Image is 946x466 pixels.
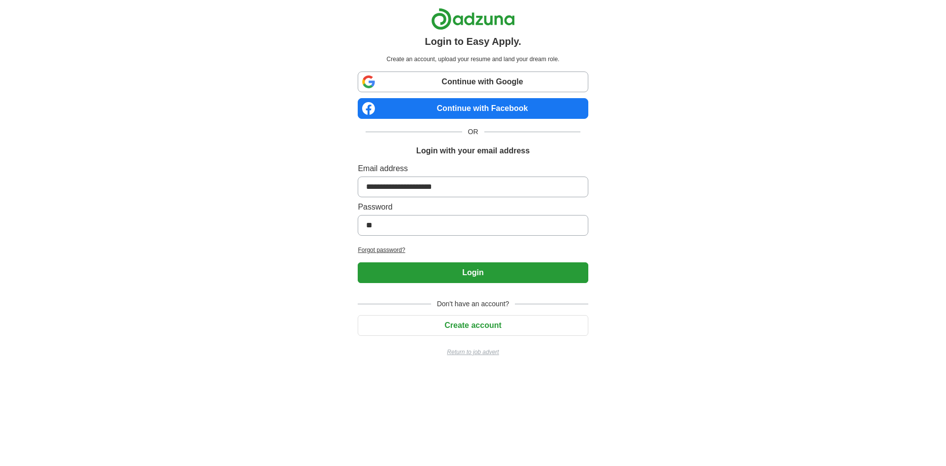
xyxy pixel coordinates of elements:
[358,262,588,283] button: Login
[431,299,515,309] span: Don't have an account?
[425,34,521,49] h1: Login to Easy Apply.
[416,145,530,157] h1: Login with your email address
[358,98,588,119] a: Continue with Facebook
[360,55,586,64] p: Create an account, upload your resume and land your dream role.
[431,8,515,30] img: Adzuna logo
[358,315,588,336] button: Create account
[358,163,588,175] label: Email address
[462,127,484,137] span: OR
[358,201,588,213] label: Password
[358,321,588,329] a: Create account
[358,72,588,92] a: Continue with Google
[358,348,588,357] a: Return to job advert
[358,246,588,254] a: Forgot password?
